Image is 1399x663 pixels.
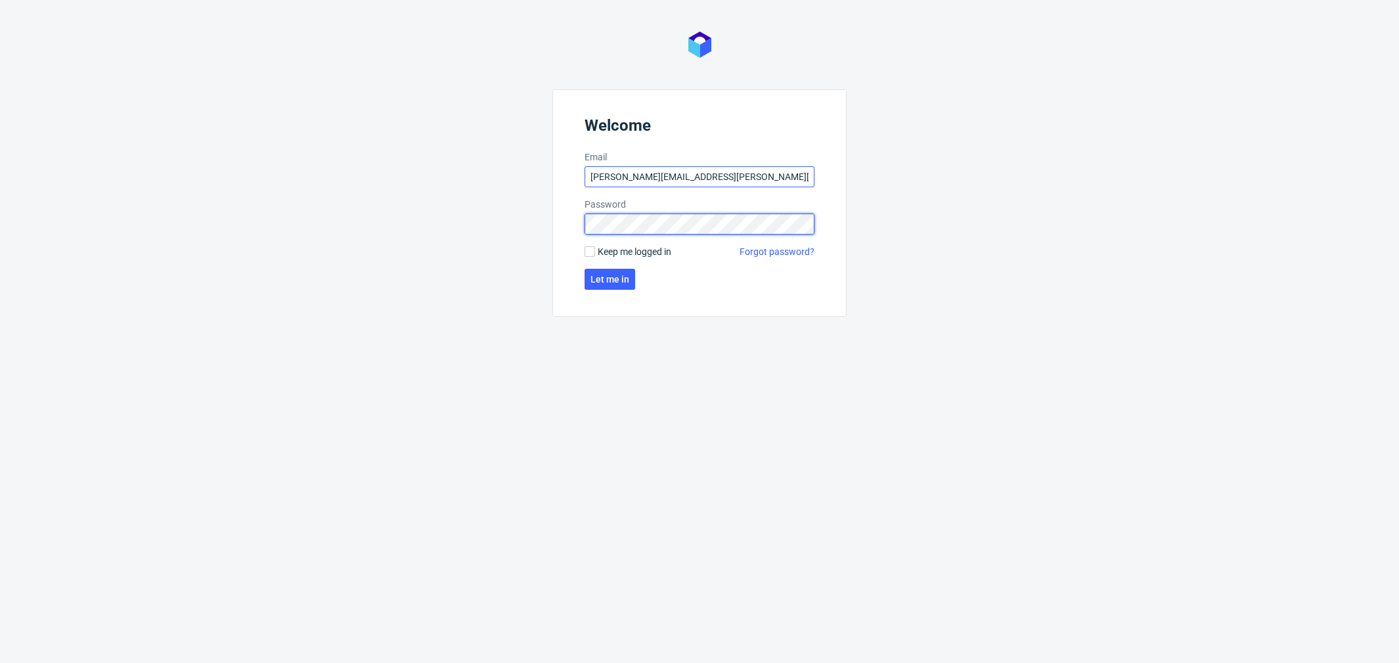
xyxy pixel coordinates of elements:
[585,150,814,164] label: Email
[598,245,671,258] span: Keep me logged in
[740,245,814,258] a: Forgot password?
[585,116,814,140] header: Welcome
[585,166,814,187] input: you@youremail.com
[585,269,635,290] button: Let me in
[585,198,814,211] label: Password
[590,275,629,284] span: Let me in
